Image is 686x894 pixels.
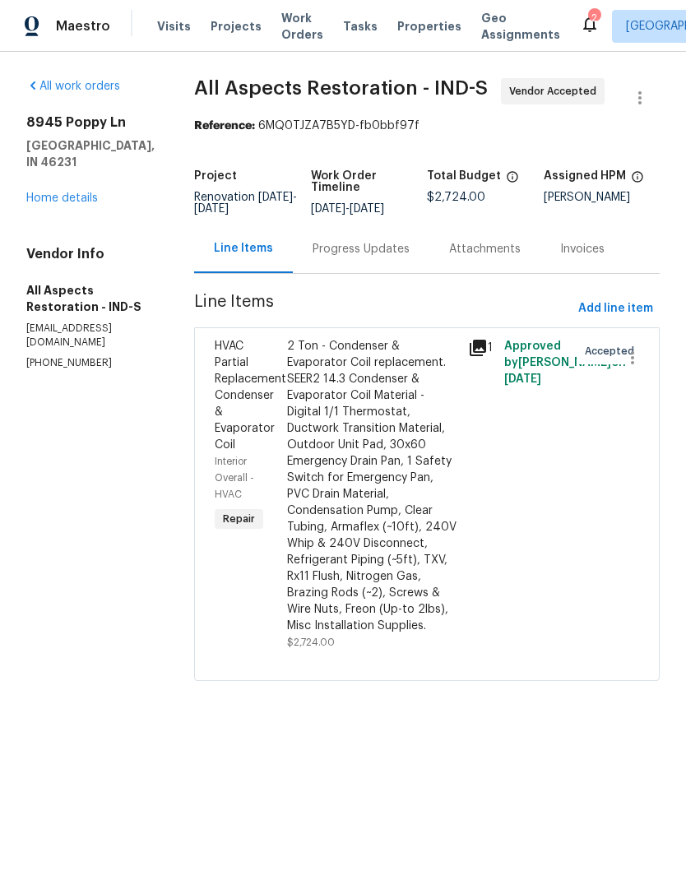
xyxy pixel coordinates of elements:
[311,170,428,193] h5: Work Order Timeline
[194,78,488,98] span: All Aspects Restoration - IND-S
[588,10,600,26] div: 2
[214,240,273,257] div: Line Items
[631,170,644,192] span: The hpm assigned to this work order.
[504,340,626,385] span: Approved by [PERSON_NAME] on
[26,81,120,92] a: All work orders
[504,373,541,385] span: [DATE]
[56,18,110,35] span: Maestro
[26,246,155,262] h4: Vendor Info
[157,18,191,35] span: Visits
[194,192,297,215] span: Renovation
[281,10,323,43] span: Work Orders
[26,282,155,315] h5: All Aspects Restoration - IND-S
[258,192,293,203] span: [DATE]
[313,241,410,257] div: Progress Updates
[194,203,229,215] span: [DATE]
[215,456,254,499] span: Interior Overall - HVAC
[194,294,572,324] span: Line Items
[427,170,501,182] h5: Total Budget
[216,511,262,527] span: Repair
[26,322,155,350] p: [EMAIL_ADDRESS][DOMAIN_NAME]
[350,203,384,215] span: [DATE]
[215,340,286,451] span: HVAC Partial Replacement Condenser & Evaporator Coil
[468,338,494,358] div: 1
[544,192,661,203] div: [PERSON_NAME]
[26,192,98,204] a: Home details
[427,192,485,203] span: $2,724.00
[26,114,155,131] h2: 8945 Poppy Ln
[194,170,237,182] h5: Project
[509,83,603,100] span: Vendor Accepted
[194,118,660,134] div: 6MQ0TJZA7B5YD-fb0bbf97f
[194,192,297,215] span: -
[211,18,262,35] span: Projects
[343,21,378,32] span: Tasks
[572,294,660,324] button: Add line item
[287,338,458,634] div: 2 Ton - Condenser & Evaporator Coil replacement. SEER2 14.3 Condenser & Evaporator Coil Material ...
[194,120,255,132] b: Reference:
[506,170,519,192] span: The total cost of line items that have been proposed by Opendoor. This sum includes line items th...
[26,356,155,370] p: [PHONE_NUMBER]
[544,170,626,182] h5: Assigned HPM
[397,18,461,35] span: Properties
[449,241,521,257] div: Attachments
[560,241,605,257] div: Invoices
[578,299,653,319] span: Add line item
[311,203,384,215] span: -
[26,137,155,170] h5: [GEOGRAPHIC_DATA], IN 46231
[481,10,560,43] span: Geo Assignments
[585,343,641,359] span: Accepted
[287,637,335,647] span: $2,724.00
[311,203,345,215] span: [DATE]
